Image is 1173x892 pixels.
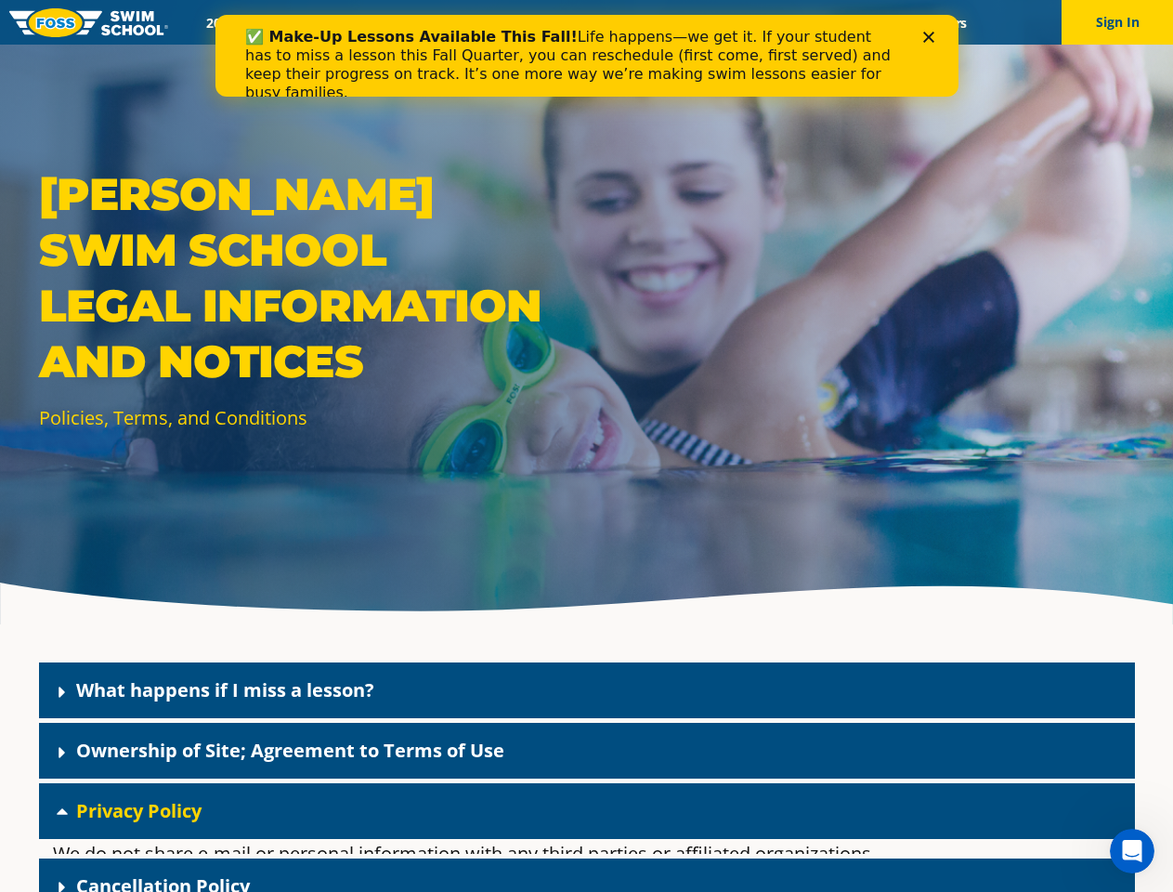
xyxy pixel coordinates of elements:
div: Privacy Policy [39,783,1135,839]
img: FOSS Swim School Logo [9,8,168,37]
a: Swim Path® Program [384,14,547,32]
iframe: Intercom live chat banner [215,15,958,97]
p: [PERSON_NAME] Swim School Legal Information and Notices [39,166,578,389]
div: Life happens—we get it. If your student has to miss a lesson this Fall Quarter, you can reschedul... [30,13,684,87]
b: ✅ Make-Up Lessons Available This Fall! [30,13,362,31]
a: Ownership of Site; Agreement to Terms of Use [76,738,504,763]
div: Ownership of Site; Agreement to Terms of Use [39,723,1135,779]
a: Privacy Policy [76,798,202,823]
a: 2025 Calendar [190,14,306,32]
a: Schools [306,14,384,32]
a: About FOSS [547,14,651,32]
a: What happens if I miss a lesson? [76,677,374,702]
div: What happens if I miss a lesson? [39,662,1135,718]
a: Swim Like [PERSON_NAME] [651,14,848,32]
iframe: Intercom live chat [1110,829,1154,873]
a: Blog [847,14,906,32]
div: Close [708,17,726,28]
p: Policies, Terms, and Conditions [39,404,578,431]
a: Careers [906,14,983,32]
div: Privacy Policy [39,839,1135,854]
